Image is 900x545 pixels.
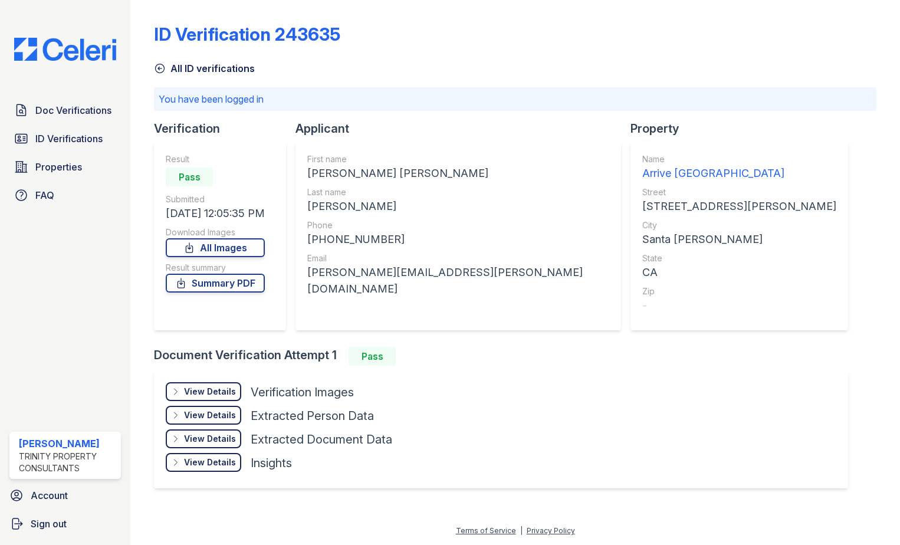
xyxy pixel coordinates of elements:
a: Summary PDF [166,274,265,293]
div: View Details [184,409,236,421]
div: Last name [307,186,609,198]
a: Name Arrive [GEOGRAPHIC_DATA] [642,153,836,182]
span: Properties [35,160,82,174]
div: [PERSON_NAME][EMAIL_ADDRESS][PERSON_NAME][DOMAIN_NAME] [307,264,609,297]
p: You have been logged in [159,92,872,106]
div: City [642,219,836,231]
div: Extracted Document Data [251,431,392,448]
div: View Details [184,457,236,468]
a: All ID verifications [154,61,255,75]
div: Result summary [166,262,265,274]
div: Submitted [166,193,265,205]
div: Pass [349,347,396,366]
div: - [642,297,836,314]
div: Trinity Property Consultants [19,451,116,474]
span: Account [31,488,68,503]
a: Doc Verifications [9,99,121,122]
div: [PERSON_NAME] [307,198,609,215]
a: Privacy Policy [527,526,575,535]
div: [PHONE_NUMBER] [307,231,609,248]
span: ID Verifications [35,132,103,146]
div: CA [642,264,836,281]
div: Verification Images [251,384,354,400]
a: Sign out [5,512,126,536]
div: Santa [PERSON_NAME] [642,231,836,248]
div: Verification [154,120,295,137]
div: Extracted Person Data [251,408,374,424]
div: Result [166,153,265,165]
div: Insights [251,455,292,471]
span: Doc Verifications [35,103,111,117]
a: Properties [9,155,121,179]
div: Zip [642,285,836,297]
div: Property [630,120,858,137]
div: Document Verification Attempt 1 [154,347,858,366]
a: ID Verifications [9,127,121,150]
a: Terms of Service [456,526,516,535]
div: Street [642,186,836,198]
a: FAQ [9,183,121,207]
img: CE_Logo_Blue-a8612792a0a2168367f1c8372b55b34899dd931a85d93a1a3d3e32e68fde9ad4.png [5,38,126,61]
div: | [520,526,523,535]
span: Sign out [31,517,67,531]
div: [PERSON_NAME] [PERSON_NAME] [307,165,609,182]
div: Email [307,252,609,264]
div: Arrive [GEOGRAPHIC_DATA] [642,165,836,182]
div: [STREET_ADDRESS][PERSON_NAME] [642,198,836,215]
div: [PERSON_NAME] [19,436,116,451]
a: All Images [166,238,265,257]
div: View Details [184,433,236,445]
div: First name [307,153,609,165]
div: ID Verification 243635 [154,24,340,45]
span: FAQ [35,188,54,202]
div: Phone [307,219,609,231]
div: Pass [166,168,213,186]
div: [DATE] 12:05:35 PM [166,205,265,222]
a: Account [5,484,126,507]
div: Name [642,153,836,165]
div: View Details [184,386,236,398]
iframe: chat widget [850,498,888,533]
div: Applicant [295,120,630,137]
div: State [642,252,836,264]
div: Download Images [166,226,265,238]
